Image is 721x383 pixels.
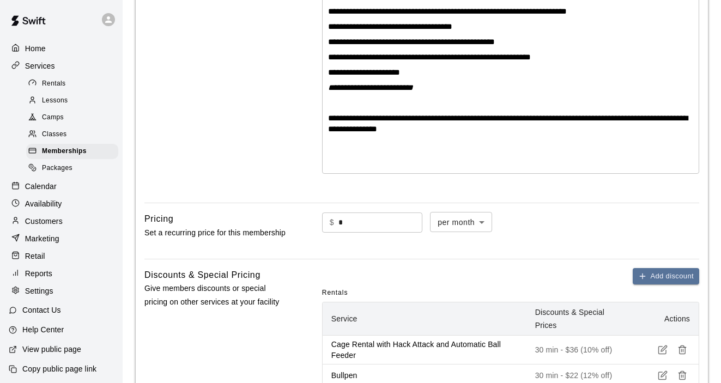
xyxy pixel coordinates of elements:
a: Packages [26,160,123,177]
a: Customers [9,213,114,229]
button: Add discount [633,268,699,285]
a: Settings [9,283,114,299]
a: Rentals [26,75,123,92]
p: Settings [25,285,53,296]
p: Give members discounts or special pricing on other services at your facility [144,282,289,309]
span: Rentals [322,284,348,302]
th: Discounts & Special Prices [526,302,633,336]
th: Service [323,302,526,336]
span: Memberships [42,146,87,157]
div: Packages [26,161,118,176]
div: Classes [26,127,118,142]
p: Retail [25,251,45,262]
a: Camps [26,110,123,126]
div: Memberships [26,144,118,159]
p: Marketing [25,233,59,244]
div: Lessons [26,93,118,108]
p: Customers [25,216,63,227]
a: Marketing [9,230,114,247]
p: View public page [22,344,81,355]
p: Help Center [22,324,64,335]
p: Home [25,43,46,54]
p: Bullpen [331,370,518,381]
p: Set a recurring price for this membership [144,226,289,240]
span: Camps [42,112,64,123]
a: Availability [9,196,114,212]
h6: Discounts & Special Pricing [144,268,260,282]
a: Reports [9,265,114,282]
div: Rentals [26,76,118,92]
p: Cage Rental with Hack Attack and Automatic Ball Feeder [331,339,518,361]
div: Camps [26,110,118,125]
h6: Pricing [144,212,173,226]
a: Memberships [26,143,123,160]
span: Classes [42,129,66,140]
p: Reports [25,268,52,279]
a: Lessons [26,92,123,109]
p: Contact Us [22,305,61,315]
a: Services [9,58,114,74]
th: Actions [633,302,699,336]
a: Classes [26,126,123,143]
p: Services [25,60,55,71]
p: 30 min - $36 (10% off) [535,344,625,355]
p: $ [330,217,334,228]
p: 30 min - $22 (12% off) [535,370,625,381]
a: Calendar [9,178,114,194]
div: per month [430,212,492,232]
p: Copy public page link [22,363,96,374]
span: Rentals [42,78,66,89]
p: Calendar [25,181,57,192]
a: Home [9,40,114,57]
span: Lessons [42,95,68,106]
span: Packages [42,163,72,174]
p: Availability [25,198,62,209]
a: Retail [9,248,114,264]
